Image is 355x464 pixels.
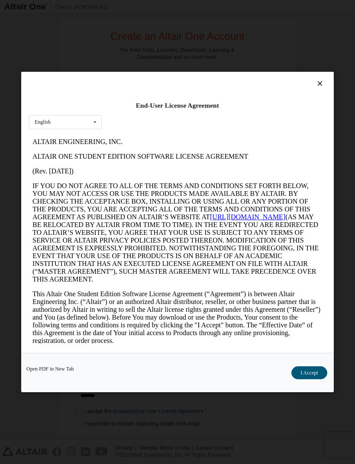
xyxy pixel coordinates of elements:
[181,79,256,86] a: [URL][DOMAIN_NAME]
[3,18,294,26] p: ALTAIR ONE STUDENT EDITION SOFTWARE LICENSE AGREEMENT
[291,366,327,379] button: I Accept
[3,48,294,149] p: IF YOU DO NOT AGREE TO ALL OF THE TERMS AND CONDITIONS SET FORTH BELOW, YOU MAY NOT ACCESS OR USE...
[35,119,51,125] div: English
[3,33,294,41] p: (Rev. [DATE])
[3,156,294,210] p: This Altair One Student Edition Software License Agreement (“Agreement”) is between Altair Engine...
[26,366,74,371] a: Open PDF in New Tab
[29,101,326,110] div: End-User License Agreement
[3,3,294,11] p: ALTAIR ENGINEERING, INC.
